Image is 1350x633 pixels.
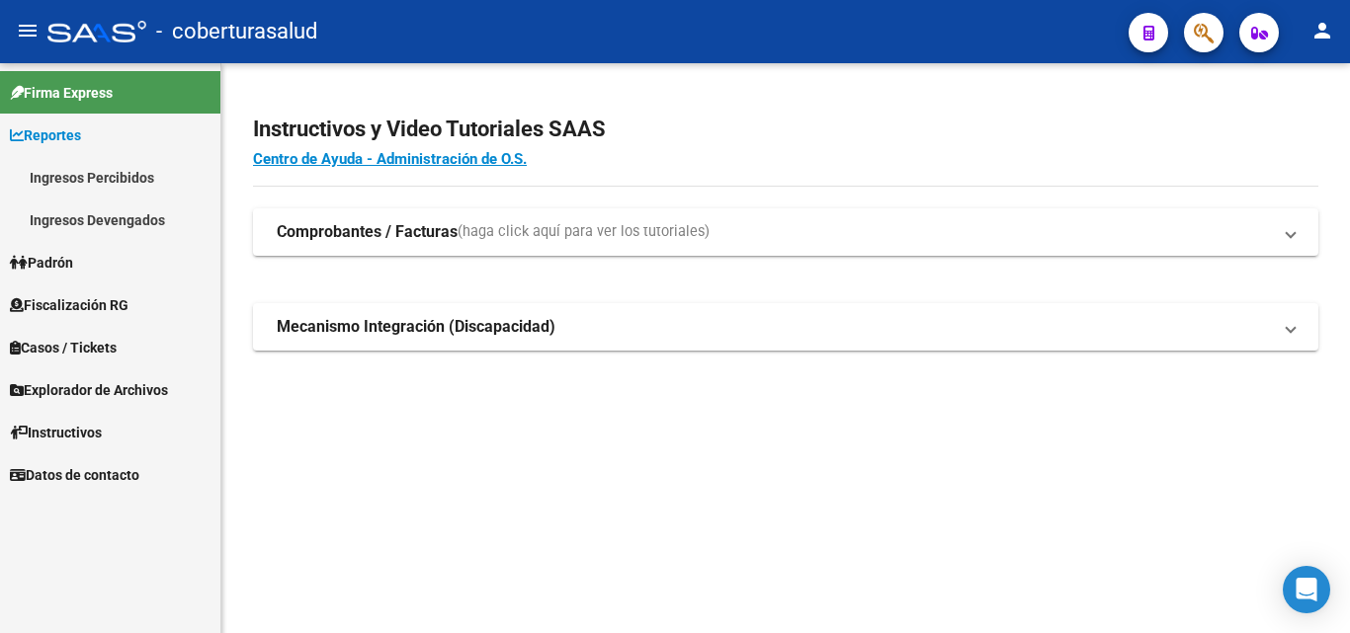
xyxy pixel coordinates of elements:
h2: Instructivos y Video Tutoriales SAAS [253,111,1318,148]
span: Instructivos [10,422,102,443]
mat-icon: menu [16,19,40,42]
mat-expansion-panel-header: Mecanismo Integración (Discapacidad) [253,303,1318,351]
div: Open Intercom Messenger [1283,566,1330,613]
span: Fiscalización RG [10,294,128,316]
strong: Mecanismo Integración (Discapacidad) [277,316,555,338]
mat-expansion-panel-header: Comprobantes / Facturas(haga click aquí para ver los tutoriales) [253,208,1318,256]
strong: Comprobantes / Facturas [277,221,458,243]
span: Padrón [10,252,73,274]
span: Datos de contacto [10,464,139,486]
span: Explorador de Archivos [10,379,168,401]
span: Reportes [10,124,81,146]
span: Firma Express [10,82,113,104]
a: Centro de Ayuda - Administración de O.S. [253,150,527,168]
span: Casos / Tickets [10,337,117,358]
mat-icon: person [1310,19,1334,42]
span: (haga click aquí para ver los tutoriales) [458,221,710,243]
span: - coberturasalud [156,10,317,53]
